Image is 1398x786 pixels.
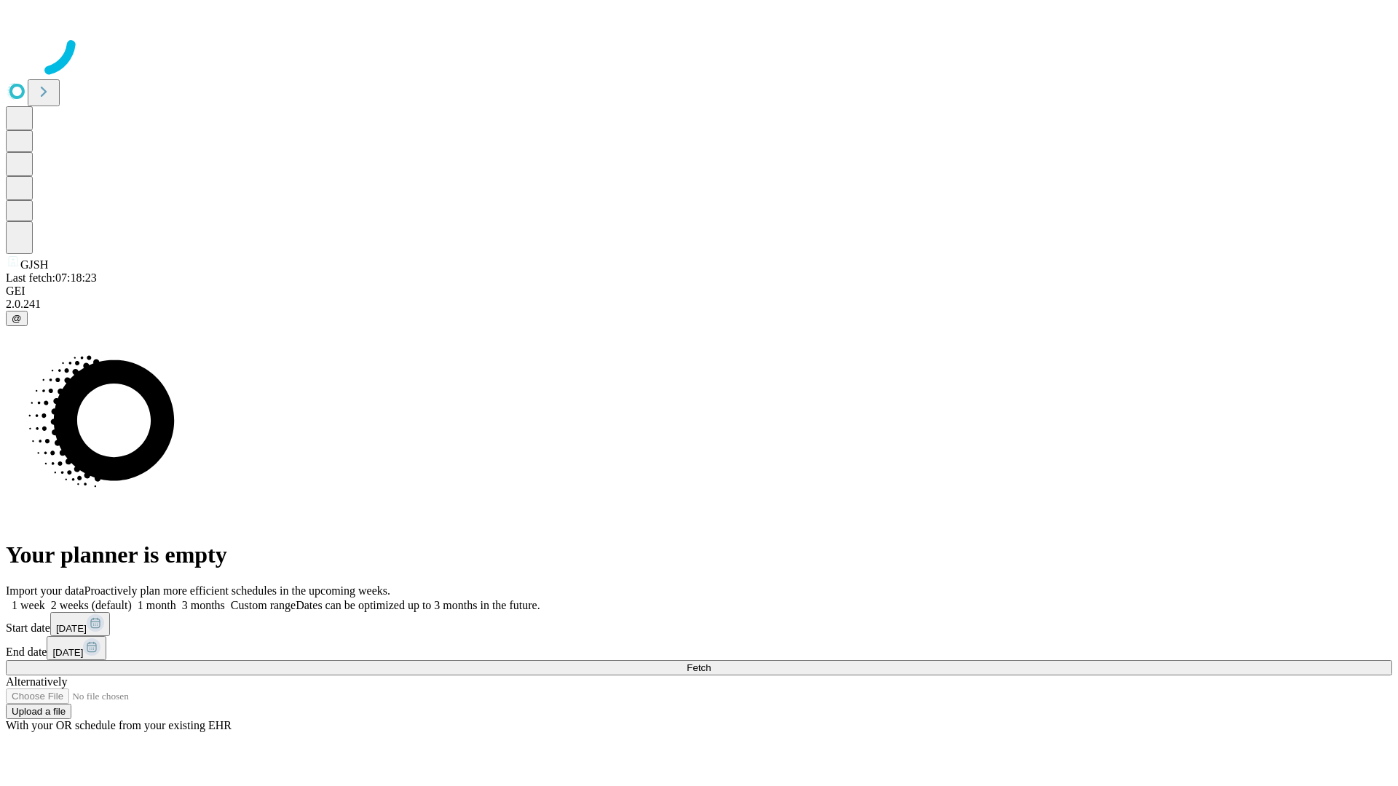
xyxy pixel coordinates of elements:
[6,584,84,597] span: Import your data
[52,647,83,658] span: [DATE]
[6,704,71,719] button: Upload a file
[12,599,45,611] span: 1 week
[51,599,132,611] span: 2 weeks (default)
[6,541,1392,568] h1: Your planner is empty
[84,584,390,597] span: Proactively plan more efficient schedules in the upcoming weeks.
[12,313,22,324] span: @
[296,599,540,611] span: Dates can be optimized up to 3 months in the future.
[56,623,87,634] span: [DATE]
[6,719,232,731] span: With your OR schedule from your existing EHR
[6,311,28,326] button: @
[182,599,225,611] span: 3 months
[50,612,110,636] button: [DATE]
[231,599,296,611] span: Custom range
[687,662,711,673] span: Fetch
[6,298,1392,311] div: 2.0.241
[6,285,1392,298] div: GEI
[138,599,176,611] span: 1 month
[47,636,106,660] button: [DATE]
[6,660,1392,675] button: Fetch
[6,636,1392,660] div: End date
[6,675,67,688] span: Alternatively
[6,271,97,284] span: Last fetch: 07:18:23
[20,258,48,271] span: GJSH
[6,612,1392,636] div: Start date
